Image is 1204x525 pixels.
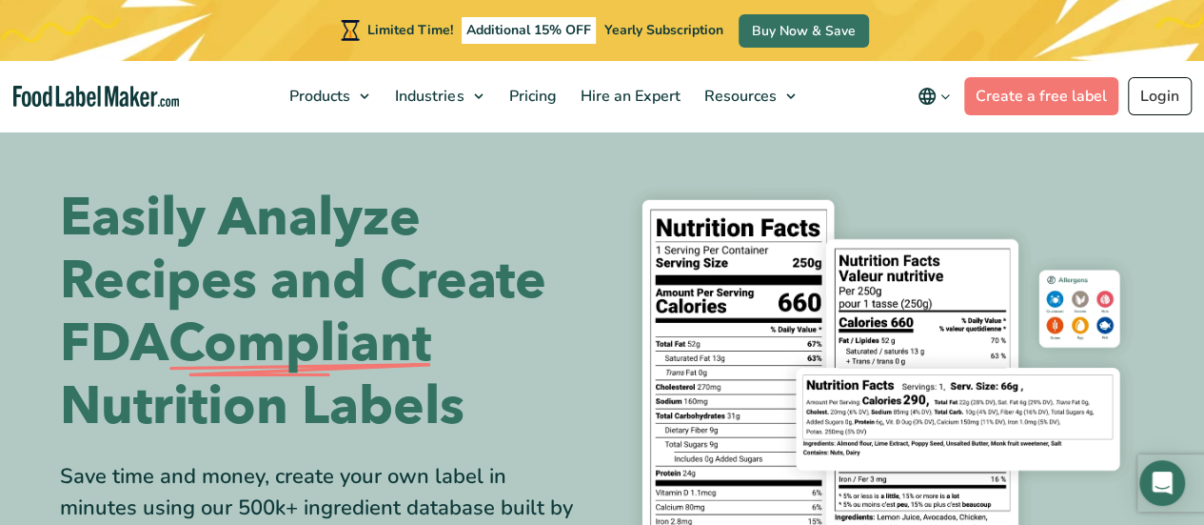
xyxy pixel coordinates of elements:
span: Pricing [503,86,558,107]
div: Open Intercom Messenger [1139,460,1185,506]
span: Industries [389,86,465,107]
a: Login [1128,77,1192,115]
a: Create a free label [964,77,1118,115]
span: Products [284,86,352,107]
a: Hire an Expert [568,61,687,131]
span: Hire an Expert [574,86,681,107]
a: Buy Now & Save [739,14,869,48]
span: Additional 15% OFF [462,17,596,44]
a: Resources [692,61,804,131]
span: Resources [698,86,778,107]
span: Compliant [168,313,431,375]
h1: Easily Analyze Recipes and Create FDA Nutrition Labels [60,187,588,438]
span: Yearly Subscription [604,21,723,39]
a: Products [278,61,379,131]
a: Pricing [497,61,563,131]
a: Industries [384,61,492,131]
span: Limited Time! [367,21,453,39]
